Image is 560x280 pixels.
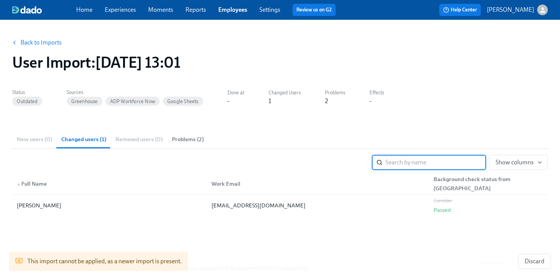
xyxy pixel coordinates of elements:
[443,6,477,14] span: Help Center
[67,99,102,104] span: Greenhouse
[427,176,546,191] div: Background check status from [GEOGRAPHIC_DATA]
[14,176,205,191] div: ▲Full Name
[148,6,173,13] a: Moments
[17,201,202,210] div: [PERSON_NAME]
[76,6,93,13] a: Home
[430,175,546,193] div: Background check status from [GEOGRAPHIC_DATA]
[208,179,427,188] div: Work Email
[105,6,136,13] a: Experiences
[487,5,548,15] button: [PERSON_NAME]
[205,176,427,191] div: Work Email
[12,99,42,104] span: Outdated
[434,205,543,215] div: Passed
[439,4,481,16] button: Help Center
[386,155,486,170] input: Search by name
[14,179,205,188] div: Full Name
[106,99,160,104] span: ADP Workforce Now
[496,159,541,166] span: Show columns
[269,97,271,105] div: 1
[172,135,204,144] span: Problems (2)
[21,39,62,46] a: Back to Imports
[218,6,247,13] a: Employees
[269,89,301,97] label: Changed Users
[293,4,336,16] button: Review us on G2
[325,97,328,105] div: 2
[163,99,203,104] span: Google Sheets
[434,196,543,205] div: Consider
[227,89,244,97] label: Done at
[17,182,21,186] span: ▲
[489,155,548,170] button: Show columns
[370,97,371,105] div: -
[525,258,544,265] span: Discard
[12,53,180,72] h1: User Import : [DATE] 13:01
[370,89,384,97] label: Effects
[325,89,345,97] label: Problems
[12,88,42,97] label: Status
[487,6,534,14] p: [PERSON_NAME]
[296,6,332,14] a: Review us on G2
[67,88,203,97] label: Sources
[61,135,106,144] span: Changed users (1)
[518,254,551,269] button: Discard
[8,35,67,50] button: Back to Imports
[27,254,182,269] div: This import cannot be applied, as a newer import is present.
[227,97,229,105] div: -
[12,6,42,14] img: dado
[186,6,206,13] a: Reports
[259,6,280,13] a: Settings
[211,201,424,210] div: [EMAIL_ADDRESS][DOMAIN_NAME]
[12,6,76,14] a: dado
